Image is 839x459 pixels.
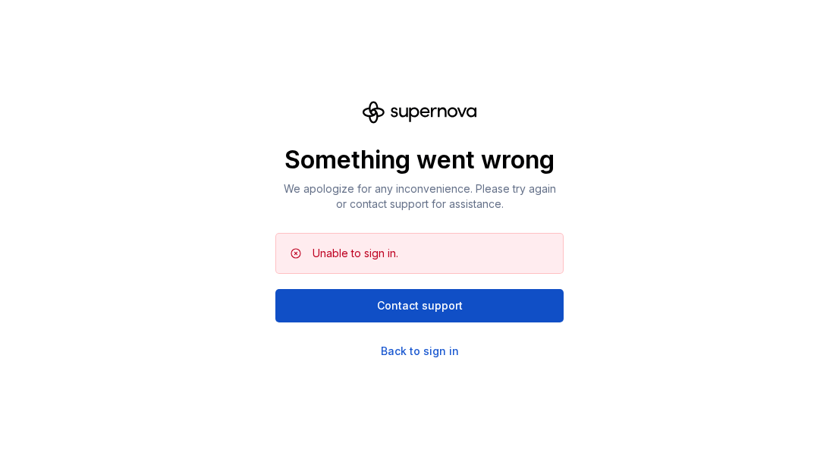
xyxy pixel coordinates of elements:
a: Back to sign in [381,344,459,359]
p: Something went wrong [275,145,564,175]
button: Contact support [275,289,564,322]
span: Contact support [377,298,463,313]
p: We apologize for any inconvenience. Please try again or contact support for assistance. [275,181,564,212]
div: Unable to sign in. [313,246,398,261]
